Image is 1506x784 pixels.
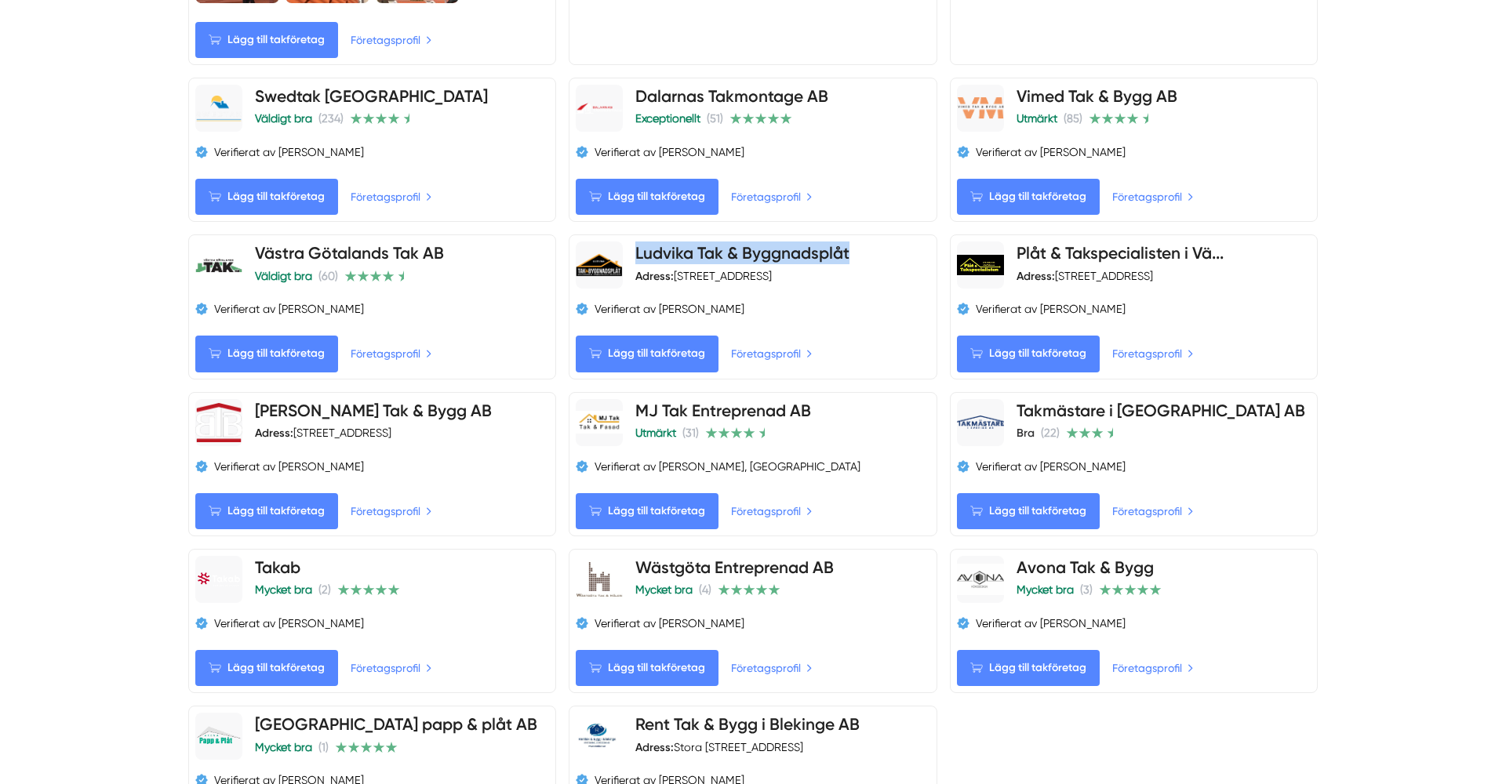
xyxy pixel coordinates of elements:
div: [STREET_ADDRESS] [255,425,391,441]
a: Swedtak [GEOGRAPHIC_DATA] [255,86,488,106]
img: Rent Tak & Bygg i Blekinge AB logotyp [576,713,623,760]
a: Vimed Tak & Bygg AB [1017,86,1177,106]
span: Väldigt bra [255,270,312,282]
img: Dalarnas Takmontage AB logotyp [576,103,623,114]
span: Verifierat av [PERSON_NAME] [595,301,744,317]
img: MJ Tak Entreprenad AB logotyp [576,411,623,434]
a: Västra Götalands Tak AB [255,243,444,263]
: Lägg till takföretag [195,650,338,686]
span: Mycket bra [255,741,312,753]
a: Wästgöta Entreprenad AB [635,557,834,577]
div: [STREET_ADDRESS] [1017,268,1153,284]
span: Exceptionellt [635,112,700,125]
a: Företagsprofil [731,503,813,520]
a: Företagsprofil [1112,345,1194,362]
strong: Adress: [255,426,293,440]
span: Verifierat av [PERSON_NAME] [595,144,744,160]
a: Företagsprofil [731,188,813,205]
div: Stora [STREET_ADDRESS] [635,739,803,755]
img: Wästgöta Entreprenad AB logotyp [576,556,623,603]
div: [STREET_ADDRESS] [635,268,772,284]
a: [PERSON_NAME] Tak & Bygg AB [255,401,492,420]
span: (1) [318,741,329,753]
a: Ludvika Tak & Byggnadsplåt [635,243,849,263]
span: Mycket bra [1017,583,1074,596]
span: Verifierat av [PERSON_NAME] [214,459,364,474]
img: Avona Tak & Bygg logotyp [957,564,1004,595]
span: (22) [1041,426,1060,439]
a: Företagsprofil [351,188,432,205]
span: Verifierat av [PERSON_NAME], [GEOGRAPHIC_DATA] [595,459,860,474]
img: Takmästare i Sverige AB logotyp [957,416,1004,429]
span: Utmärkt [635,426,676,439]
span: Bra [1017,426,1035,440]
img: Vimed Tak & Bygg AB logotyp [957,96,1004,119]
: Lägg till takföretag [957,493,1100,529]
img: Bergströms Tak & Bygg AB logotyp [195,403,242,442]
: Lägg till takföretag [195,336,338,372]
img: Swedtak Skåne logotyp [195,94,242,122]
span: Verifierat av [PERSON_NAME] [976,301,1126,317]
span: Verifierat av [PERSON_NAME] [976,144,1126,160]
span: Verifierat av [PERSON_NAME] [214,144,364,160]
a: Takab [255,557,300,577]
a: Företagsprofil [351,659,432,677]
strong: Adress: [635,269,674,283]
span: (60) [318,270,338,282]
span: (234) [318,112,344,125]
strong: Adress: [1017,269,1055,283]
span: (2) [318,583,331,596]
a: [GEOGRAPHIC_DATA] papp & plåt AB [255,714,537,734]
a: Avona Tak & Bygg [1017,557,1154,577]
a: Plåt & Takspecialisten i Vä... [1017,243,1224,263]
a: Företagsprofil [1112,659,1194,677]
span: Verifierat av [PERSON_NAME] [214,301,364,317]
span: Verifierat av [PERSON_NAME] [976,459,1126,474]
a: Företagsprofil [351,345,432,362]
span: Verifierat av [PERSON_NAME] [214,615,364,631]
a: Dalarnas Takmontage AB [635,86,828,106]
img: Malmö Arena papp & plåt AB logotyp [195,726,242,746]
span: Verifierat av [PERSON_NAME] [595,615,744,631]
a: Företagsprofil [351,503,432,520]
span: (85) [1064,112,1082,125]
: Lägg till takföretag [576,179,718,215]
: Lägg till takföretag [195,179,338,215]
a: MJ Tak Entreprenad AB [635,401,811,420]
: Lägg till takföretag [195,22,338,58]
span: Väldigt bra [255,112,312,125]
a: Företagsprofil [1112,503,1194,520]
img: Takab logotyp [195,570,242,589]
span: (4) [699,583,711,596]
: Lägg till takföretag [957,179,1100,215]
span: Verifierat av [PERSON_NAME] [976,615,1126,631]
span: (51) [707,112,723,125]
a: Företagsprofil [351,31,432,49]
a: Takmästare i [GEOGRAPHIC_DATA] AB [1017,401,1305,420]
a: Rent Tak & Bygg i Blekinge AB [635,714,860,734]
a: Företagsprofil [1112,188,1194,205]
img: Västra Götalands Tak AB logotyp [195,241,242,289]
span: Mycket bra [255,583,312,596]
: Lägg till takföretag [576,493,718,529]
: Lägg till takföretag [957,650,1100,686]
strong: Adress: [635,740,674,754]
span: (3) [1080,583,1093,596]
a: Företagsprofil [731,659,813,677]
img: Ludvika Tak & Byggnadsplåt logotyp [576,253,623,277]
: Lägg till takföretag [576,336,718,372]
span: Utmärkt [1017,112,1057,125]
img: Plåt & Takspecialisten i Värmland AB logotyp [957,255,1004,275]
span: Mycket bra [635,583,693,596]
: Lägg till takföretag [957,336,1100,372]
a: Företagsprofil [731,345,813,362]
: Lägg till takföretag [195,493,338,529]
: Lägg till takföretag [576,650,718,686]
span: (31) [682,426,699,439]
